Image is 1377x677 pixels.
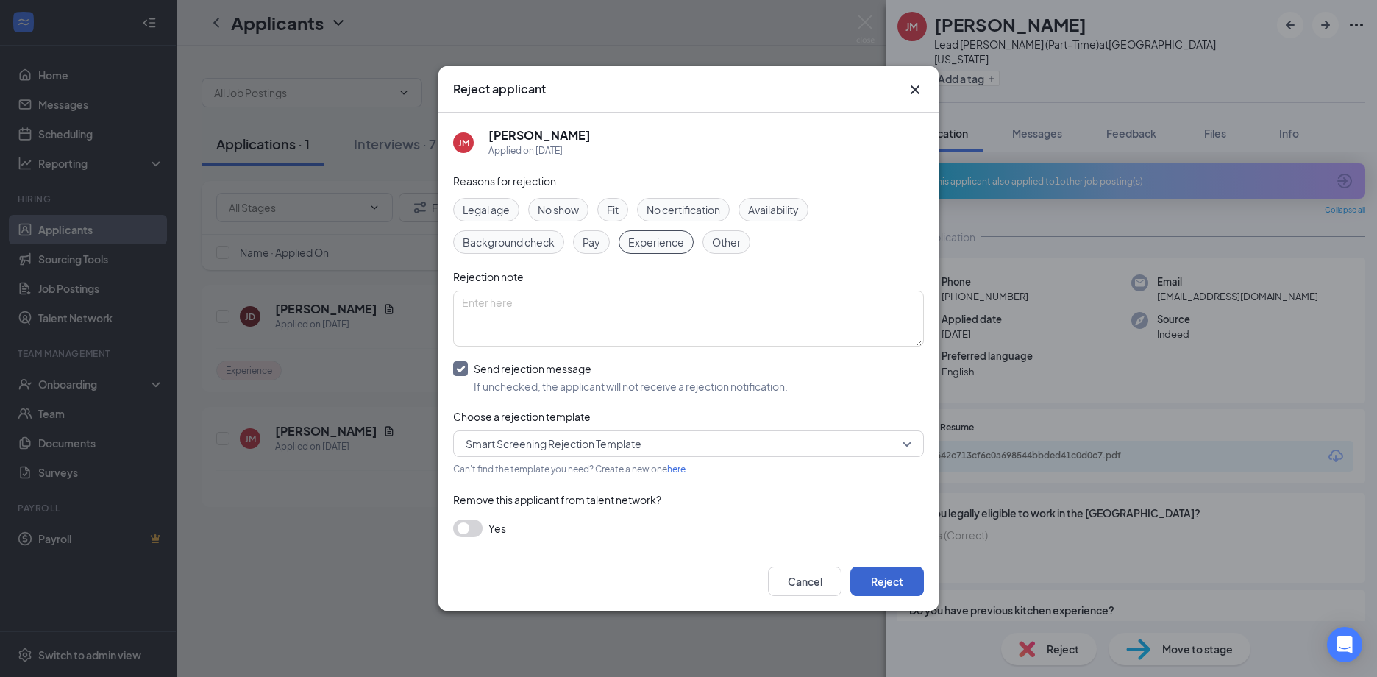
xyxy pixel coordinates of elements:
span: Availability [748,202,799,218]
div: JM [458,137,469,149]
span: No show [538,202,579,218]
span: Fit [607,202,619,218]
a: here [667,464,686,475]
span: Choose a rejection template [453,410,591,423]
span: Other [712,234,741,250]
button: Reject [850,567,924,596]
span: Background check [463,234,555,250]
span: Remove this applicant from talent network? [453,493,661,506]
span: Legal age [463,202,510,218]
h5: [PERSON_NAME] [488,127,591,143]
span: Can't find the template you need? Create a new one . [453,464,688,475]
span: Rejection note [453,270,524,283]
span: Reasons for rejection [453,174,556,188]
span: Experience [628,234,684,250]
span: Yes [488,520,506,537]
span: Smart Screening Rejection Template [466,433,641,455]
div: Open Intercom Messenger [1327,627,1362,662]
h3: Reject applicant [453,81,546,97]
button: Close [906,81,924,99]
div: Applied on [DATE] [488,143,591,158]
button: Cancel [768,567,842,596]
svg: Cross [906,81,924,99]
span: Pay [583,234,600,250]
span: No certification [647,202,720,218]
